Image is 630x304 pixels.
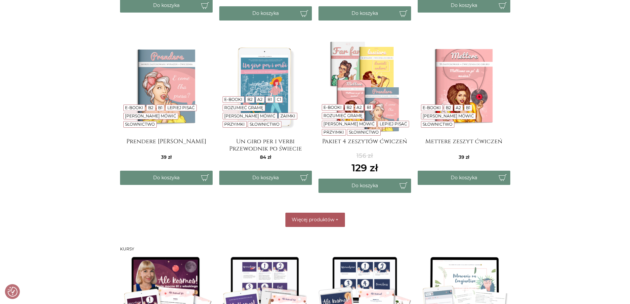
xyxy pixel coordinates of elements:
[250,122,279,127] a: Słownictwo
[323,130,344,135] a: Przyimki
[219,171,312,185] button: Do koszyka
[459,154,469,160] span: 39
[349,130,379,135] a: Słownictwo
[423,122,452,127] a: Słownictwo
[8,287,18,297] img: Revisit consent button
[125,113,176,118] a: [PERSON_NAME] mówić
[336,217,338,223] span: +
[323,113,362,118] a: Rozumieć gramę
[456,105,461,110] a: A2
[158,105,162,110] a: B1
[125,105,143,110] a: E-booki
[318,6,411,21] button: Do koszyka
[418,171,510,185] button: Do koszyka
[292,217,334,223] span: Więcej produktów
[318,179,411,193] button: Do koszyka
[120,138,213,151] a: Prendere [PERSON_NAME]
[247,97,253,102] a: B2
[224,105,263,110] a: Rozumieć gramę
[260,154,271,160] span: 84
[219,6,312,21] button: Do koszyka
[352,160,378,175] ins: 129
[224,122,245,127] a: Przyimki
[446,105,451,110] a: B2
[120,247,510,251] h3: Kursy
[167,105,195,110] a: Lepiej pisać
[318,138,411,151] a: Pakiet 4 zeszytów ćwiczeń
[224,97,242,102] a: E-booki
[423,105,441,110] a: E-booki
[219,138,312,151] a: Un giro per i verbi Przewodnik po świecie włoskich czasowników
[120,171,213,185] button: Do koszyka
[224,113,275,118] a: [PERSON_NAME] mówić
[161,154,172,160] span: 39
[323,121,375,126] a: [PERSON_NAME] mówić
[352,152,378,160] del: 156
[323,105,342,110] a: E-booki
[380,121,407,126] a: Lepiej pisać
[367,105,371,110] a: B1
[285,213,345,227] button: Więcej produktów +
[347,105,352,110] a: B2
[418,138,510,151] a: Mettere zeszyt ćwiczeń
[8,287,18,297] button: Preferencje co do zgód
[466,105,470,110] a: B1
[125,122,155,127] a: Słownictwo
[257,97,263,102] a: A2
[148,105,153,110] a: B2
[423,113,474,118] a: [PERSON_NAME] mówić
[277,97,281,102] a: C1
[268,97,272,102] a: B1
[280,113,295,118] a: Zaimki
[357,105,362,110] a: A2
